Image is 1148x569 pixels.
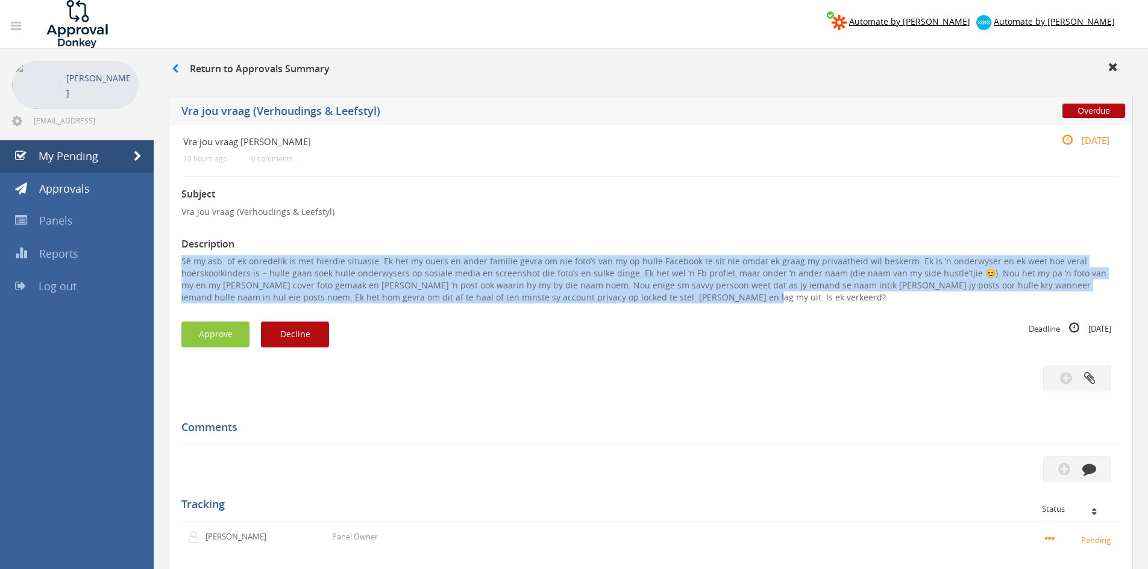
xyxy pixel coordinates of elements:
span: Automate by [PERSON_NAME] [994,16,1115,27]
small: [DATE] [1049,134,1109,147]
small: 10 hours ago [183,154,227,163]
h3: Return to Approvals Summary [172,64,330,75]
span: Overdue [1062,104,1125,118]
span: [EMAIL_ADDRESS][DOMAIN_NAME] [34,116,136,125]
h3: Description [181,239,1120,250]
span: Log out [39,279,77,293]
small: 0 comments... [251,154,298,163]
h5: Comments [181,421,1111,434]
img: zapier-logomark.png [832,15,847,30]
p: [PERSON_NAME] [66,70,133,101]
h4: Vra jou vraag [PERSON_NAME] [183,137,962,147]
img: user-icon.png [187,531,205,543]
p: Sê my asb. of ek onredelik is met hierdie situasie. Ek het my ouers en ander familie gevra om nie... [181,255,1120,303]
button: Decline [261,322,329,347]
h5: Tracking [181,499,1111,511]
img: xero-logo.png [976,15,991,30]
span: Approvals [39,181,90,196]
p: Vra jou vraag (Verhoudings & Leefstyl) [181,206,1120,218]
button: Approve [181,322,249,347]
h5: Vra jou vraag (Verhoudings & Leefstyl) [181,105,841,120]
span: Automate by [PERSON_NAME] [849,16,970,27]
p: Panel Owner [332,531,378,543]
small: Pending [1045,533,1114,546]
span: Reports [39,246,78,261]
span: Panels [39,213,73,228]
div: Status [1042,505,1111,513]
p: [PERSON_NAME] [205,531,275,543]
small: Deadline [DATE] [1029,322,1111,335]
span: My Pending [39,149,98,163]
h3: Subject [181,189,1120,200]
